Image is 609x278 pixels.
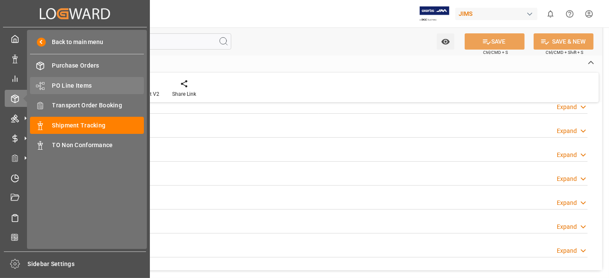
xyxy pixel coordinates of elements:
[30,137,144,154] a: TO Non Conformance
[557,127,577,136] div: Expand
[560,4,579,24] button: Help Center
[30,97,144,114] a: Transport Order Booking
[534,33,594,50] button: SAVE & NEW
[455,6,541,22] button: JIMS
[30,77,144,94] a: PO Line Items
[557,174,577,183] div: Expand
[52,101,144,110] span: Transport Order Booking
[483,49,508,56] span: Ctrl/CMD + S
[557,151,577,160] div: Expand
[541,4,560,24] button: show 0 new notifications
[5,70,145,87] a: My Reports
[557,198,577,207] div: Expand
[455,8,537,20] div: JIMS
[172,90,196,98] div: Share Link
[30,57,144,74] a: Purchase Orders
[557,246,577,255] div: Expand
[5,169,145,186] a: Timeslot Management V2
[465,33,525,50] button: SAVE
[546,49,583,56] span: Ctrl/CMD + Shift + S
[5,189,145,206] a: Document Management
[28,260,146,269] span: Sidebar Settings
[30,117,144,133] a: Shipment Tracking
[5,229,145,246] a: CO2 Calculator
[52,61,144,70] span: Purchase Orders
[557,103,577,112] div: Expand
[5,30,145,47] a: My Cockpit
[46,38,104,47] span: Back to main menu
[52,121,144,130] span: Shipment Tracking
[52,81,144,90] span: PO Line Items
[557,222,577,231] div: Expand
[5,209,145,226] a: Sailing Schedules
[5,50,145,67] a: Data Management
[437,33,454,50] button: open menu
[420,6,449,21] img: Exertis%20JAM%20-%20Email%20Logo.jpg_1722504956.jpg
[52,141,144,150] span: TO Non Conformance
